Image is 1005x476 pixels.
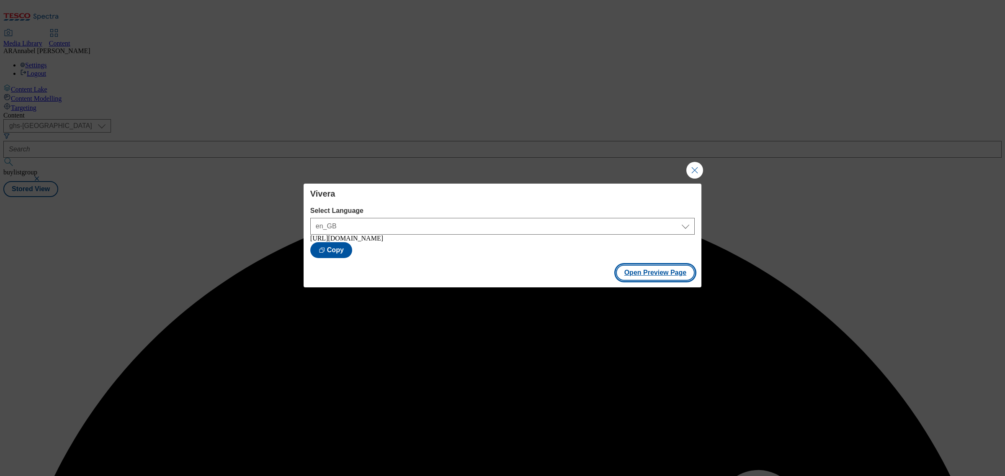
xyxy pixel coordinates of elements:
button: Close Modal [686,162,703,179]
div: [URL][DOMAIN_NAME] [310,235,695,242]
div: Modal [304,184,701,287]
label: Select Language [310,207,695,215]
button: Copy [310,242,352,258]
button: Open Preview Page [616,265,695,281]
h4: Vivera [310,189,695,199]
